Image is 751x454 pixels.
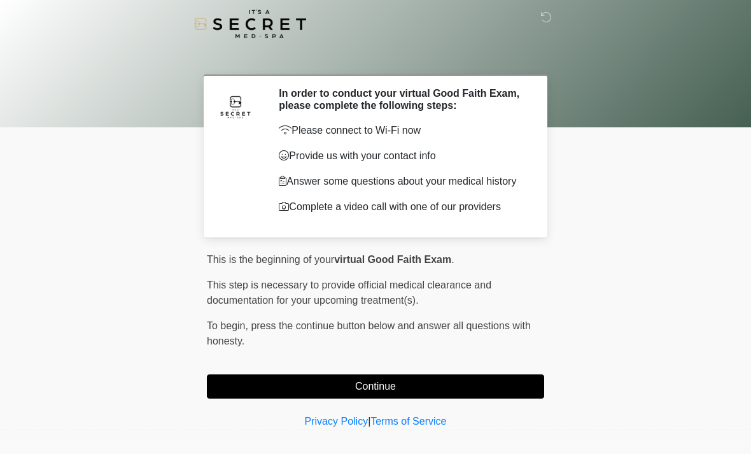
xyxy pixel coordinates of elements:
button: Continue [207,374,544,399]
p: Answer some questions about your medical history [279,174,525,189]
img: It's A Secret Med Spa Logo [194,10,306,38]
a: | [368,416,370,427]
a: Privacy Policy [305,416,368,427]
strong: virtual Good Faith Exam [334,254,451,265]
p: Complete a video call with one of our providers [279,199,525,215]
span: To begin, [207,320,251,331]
a: Terms of Service [370,416,446,427]
h2: In order to conduct your virtual Good Faith Exam, please complete the following steps: [279,87,525,111]
span: This is the beginning of your [207,254,334,265]
p: Provide us with your contact info [279,148,525,164]
h1: ‎ ‎ [197,46,554,69]
span: press the continue button below and answer all questions with honesty. [207,320,531,346]
span: . [451,254,454,265]
span: This step is necessary to provide official medical clearance and documentation for your upcoming ... [207,280,491,306]
p: Please connect to Wi-Fi now [279,123,525,138]
img: Agent Avatar [216,87,255,125]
